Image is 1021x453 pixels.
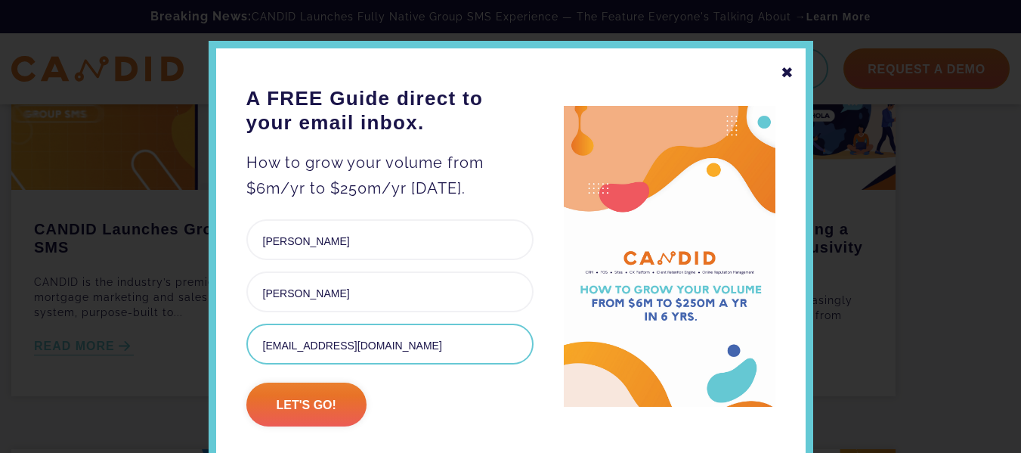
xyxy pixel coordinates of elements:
[246,219,534,260] input: First Name *
[781,60,794,85] div: ✖
[564,106,775,408] img: A FREE Guide direct to your email inbox.
[246,150,534,201] p: How to grow your volume from $6m/yr to $250m/yr [DATE].
[246,271,534,312] input: Last Name *
[246,383,367,427] input: Let's go!
[246,324,534,365] input: Email *
[246,86,534,135] h3: A FREE Guide direct to your email inbox.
